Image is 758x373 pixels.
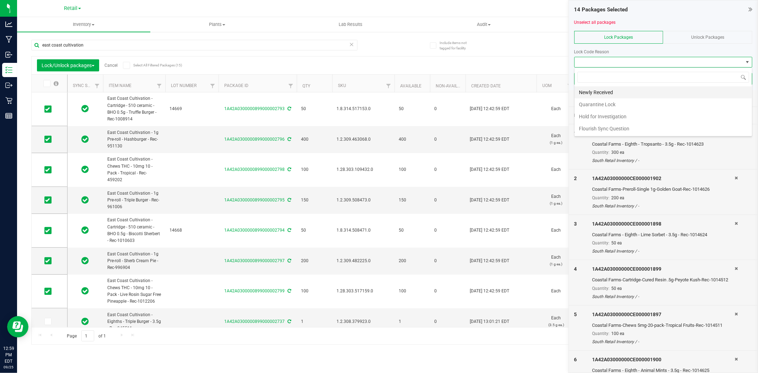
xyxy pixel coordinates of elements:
[541,321,571,328] p: (3.5 g ea.)
[82,225,89,235] span: In Sync
[150,17,284,32] a: Plants
[611,286,622,291] span: 50 ea
[64,5,77,11] span: Retail
[107,312,161,332] span: East Coast Cultivation - Eighths - Triple Burger - 3.5g - Rec-945511
[154,80,165,92] a: Filter
[338,83,346,88] a: SKU
[224,258,285,263] a: 1A42A0300000899000002797
[471,83,501,88] a: Created Date
[541,227,571,234] span: Each
[5,51,12,58] inline-svg: Inbound
[575,86,752,98] li: Newly Received
[574,20,616,25] a: Unselect all packages
[224,319,285,324] a: 1A42A0300000899000002737
[284,17,417,32] a: Lab Results
[301,258,328,264] span: 200
[399,106,426,112] span: 50
[301,136,328,143] span: 400
[329,21,372,28] span: Lab Results
[82,317,89,326] span: In Sync
[3,345,14,364] p: 12:59 PM EDT
[400,83,421,88] a: Available
[592,286,609,291] span: Quantity:
[82,134,89,144] span: In Sync
[224,198,285,202] a: 1A42A0300000899000002795
[434,106,461,112] span: 0
[107,251,161,271] span: East Coast Cultivation - 1g Pre-roll - Sherb Cream Pie - Rec-996904
[109,83,131,88] a: Item Name
[107,129,161,150] span: East Coast Cultivation - 1g Pre-roll - Hashburger - Rec-951130
[82,286,89,296] span: In Sync
[37,59,99,71] button: Lock/Unlock packages
[541,288,571,294] span: Each
[592,276,735,283] div: Coastal Farms-Cartridge-Cured Resin .5g-Peyote Kush-Rec-1014512
[5,36,12,43] inline-svg: Manufacturing
[575,123,752,135] li: Flourish Sync Question
[301,106,328,112] span: 50
[436,83,467,88] a: Non-Available
[470,166,509,173] span: [DATE] 12:42:59 EDT
[349,40,354,49] span: Clear
[592,339,735,345] div: South Retail Inventory / -
[82,256,89,266] span: In Sync
[440,40,475,51] span: Include items not tagged for facility
[574,49,609,54] span: Lock Code Reason
[575,110,752,123] li: Hold for Investigation
[611,331,624,336] span: 100 ea
[224,288,285,293] a: 1A42A0300000899000002799
[434,318,461,325] span: 0
[574,221,577,227] span: 3
[224,106,285,111] a: 1A42A0300000899000002793
[7,316,28,337] iframe: Resource center
[224,167,285,172] a: 1A42A0300000899000002798
[574,266,577,272] span: 4
[434,288,461,294] span: 0
[434,197,461,204] span: 0
[550,17,684,32] a: Inventory Counts
[301,227,328,234] span: 50
[592,311,735,318] div: 1A42A03000000CE000001897
[286,228,291,233] span: Sync from Compliance System
[224,228,285,233] a: 1A42A0300000899000002794
[3,364,14,370] p: 09/25
[301,197,328,204] span: 150
[434,136,461,143] span: 0
[592,175,735,182] div: 1A42A03000000CE000001902
[592,240,609,245] span: Quantity:
[133,63,169,67] span: Select All Filtered Packages (15)
[107,277,161,305] span: East Coast Cultivation - Chews THC - 10mg 10 - Pack - Live Rosin Sugar Free Pineapple - Rec-1012206
[82,164,89,174] span: In Sync
[575,98,752,110] li: Quarantine Lock
[17,21,150,28] span: Inventory
[31,40,358,50] input: Search Package ID, Item Name, SKU, Lot or Part Number...
[337,166,390,173] span: 1.28.303.109432.0
[286,198,291,202] span: Sync from Compliance System
[286,167,291,172] span: Sync from Compliance System
[574,357,577,362] span: 6
[564,80,576,92] a: Filter
[82,195,89,205] span: In Sync
[399,258,426,264] span: 200
[286,137,291,142] span: Sync from Compliance System
[592,157,735,164] div: South Retail Inventory / -
[285,80,297,92] a: Filter
[399,227,426,234] span: 50
[104,63,118,68] a: Cancel
[61,330,112,341] span: Page of 1
[470,227,509,234] span: [DATE] 12:42:59 EDT
[151,21,283,28] span: Plants
[42,63,95,68] span: Lock/Unlock packages
[224,83,248,88] a: Package ID
[592,248,735,254] div: South Retail Inventory / -
[286,106,291,111] span: Sync from Compliance System
[470,106,509,112] span: [DATE] 12:42:59 EDT
[81,330,94,341] input: 1
[541,139,571,146] p: (1 g ea.)
[592,356,735,363] div: 1A42A03000000CE000001900
[207,80,219,92] a: Filter
[592,265,735,273] div: 1A42A03000000CE000001899
[470,288,509,294] span: [DATE] 12:42:59 EDT
[691,35,724,40] span: Unlock Packages
[592,195,609,200] span: Quantity:
[541,106,571,112] span: Each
